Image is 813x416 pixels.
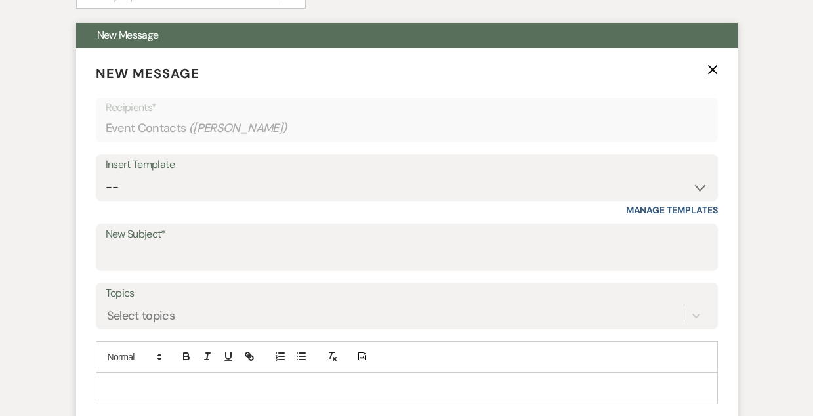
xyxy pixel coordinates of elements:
[189,119,287,137] span: ( [PERSON_NAME] )
[96,65,199,82] span: New Message
[97,28,159,42] span: New Message
[626,204,718,216] a: Manage Templates
[106,99,708,116] p: Recipients*
[107,306,175,324] div: Select topics
[106,284,708,303] label: Topics
[106,156,708,175] div: Insert Template
[106,225,708,244] label: New Subject*
[106,115,708,141] div: Event Contacts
